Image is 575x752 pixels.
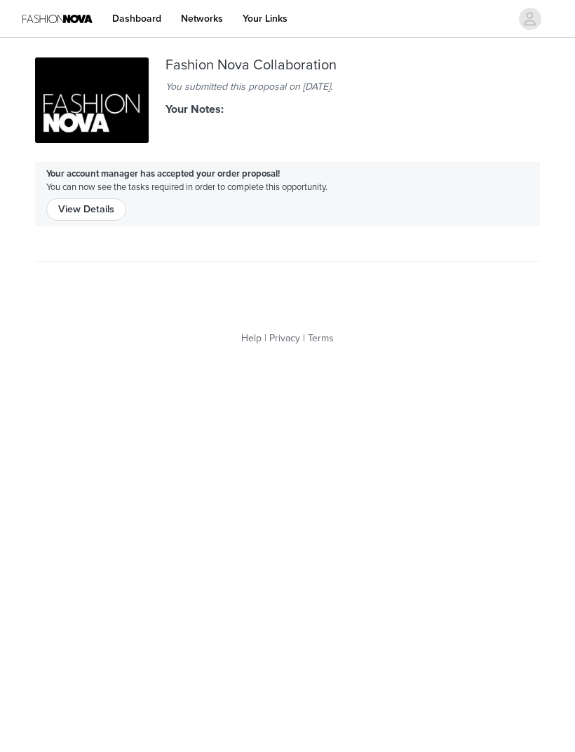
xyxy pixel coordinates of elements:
a: Your Links [234,3,296,34]
span: | [303,332,305,344]
strong: Your Notes: [165,102,224,116]
div: avatar [523,8,536,30]
a: View Details [46,199,126,210]
a: Privacy [269,332,300,344]
a: Networks [172,3,231,34]
a: Terms [308,332,334,344]
div: You submitted this proposal on [DATE]. [165,79,410,94]
div: Fashion Nova Collaboration [165,57,410,74]
a: Dashboard [104,3,170,34]
a: Help [241,332,262,344]
strong: Your account manager has accepted your order proposal! [46,168,280,179]
button: View Details [46,198,126,221]
div: You can now see the tasks required in order to complete this opportunity. [35,162,540,226]
span: | [264,332,266,344]
img: Fashion Nova Logo [22,3,93,34]
img: f5d5073a-11f7-4646-bb63-ab8d6b8e8552.jpg [35,57,149,143]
